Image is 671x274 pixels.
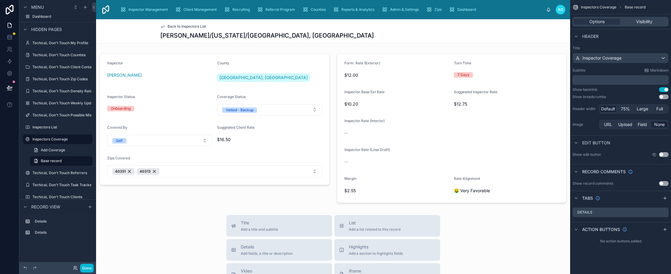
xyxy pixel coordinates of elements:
[650,68,669,73] span: Markdown
[457,7,476,12] span: Dashboard
[447,4,480,15] a: Dashboard
[226,239,332,261] button: DetailsAdd fields, a title or description
[656,106,663,112] span: Full
[241,244,293,250] span: Details
[334,215,440,237] button: ListAdd a list related to this record
[128,7,168,12] span: Inspector Management
[573,75,669,85] div: scrollable content
[32,125,91,130] label: Inspectors List
[41,159,62,163] span: Base record
[621,106,630,112] span: 75%
[625,5,645,10] span: Base record
[23,134,92,144] a: Inspectors Coverage
[232,7,250,12] span: Recruiting
[32,77,91,82] label: Techical, Don't Touch Zip Codes
[424,4,446,15] a: Zips
[573,181,613,186] div: Show record comments
[32,41,91,45] label: Techical, Don't Touch My Profile
[173,4,221,15] a: Client Management
[581,5,616,10] span: Inspectors Coverage
[32,14,91,19] label: Dashboard
[41,148,65,152] span: Add Coverage
[31,204,60,210] span: Record view
[390,7,419,12] span: Admin & Settings
[32,195,91,199] label: Techical, Don't Touch Clients
[331,4,379,15] a: Reports & Analytics
[570,236,671,246] div: No action buttons added
[31,26,62,32] span: Hidden pages
[23,62,92,72] a: Techical, Don't Touch Client Contacts
[654,122,665,128] span: None
[23,192,92,202] a: Techical, Don't Touch Clients
[32,183,93,187] label: Techical, Don't Touch Task Tracker
[349,244,403,250] span: Highlights
[32,171,91,175] label: Techical, Don't Touch Referrers
[573,152,601,157] label: Show edit button
[23,38,92,48] a: Techical, Don't Touch My Profile
[349,251,403,256] span: Add a section to highlights fields
[589,19,605,25] span: Options
[80,264,94,272] button: Done
[573,46,669,51] label: Title
[115,3,546,16] div: scrollable content
[255,4,299,15] a: Referral Program
[558,7,563,12] span: AG
[32,113,104,118] label: Techical, Don't Touch Possible Misspelling
[23,74,92,84] a: Techical, Don't Touch Zip Codes
[23,98,92,108] a: Techical, Don't Touch Weekly Update Log
[644,68,669,73] a: Markdown
[160,31,374,40] h1: [PERSON_NAME]/[US_STATE]/[GEOGRAPHIC_DATA], [GEOGRAPHIC_DATA]
[32,137,89,142] label: Inspectors Coverage
[226,215,332,237] button: TitleAdd a title and subtitle
[118,4,172,15] a: Inspector Management
[241,227,278,232] span: Add a title and subtitle
[582,33,599,39] span: Header
[637,106,648,112] span: Large
[23,50,92,60] a: Techical, Don't Touch Counties
[35,230,90,235] label: Details
[23,86,92,96] a: Techical, Don't Touch Density Rate Deciles
[23,110,92,120] a: Techical, Don't Touch Possible Misspelling
[349,220,400,226] span: List
[160,24,206,29] a: Back to Inspectors List
[30,156,92,166] a: Base record
[23,122,92,132] a: Inspectors List
[183,7,217,12] span: Client Management
[341,7,374,12] span: Reports & Analytics
[35,219,90,224] label: Details
[222,4,254,15] a: Recruiting
[604,122,612,128] span: URL
[582,169,626,175] span: Record comments
[636,19,652,25] span: Visibility
[582,55,621,61] span: Inspector Coverage
[573,106,597,111] label: Header width
[334,239,440,261] button: HighlightsAdd a section to highlights fields
[573,68,585,73] label: Subtitle
[168,24,206,29] span: Back to Inspectors List
[23,180,92,190] a: Techical, Don't Touch Task Tracker
[23,12,92,21] a: Dashboard
[32,89,106,94] label: Techical, Don't Touch Density Rate Deciles
[573,122,597,127] label: Image
[582,140,610,146] span: Edit button
[31,4,44,10] span: Menu
[301,4,330,15] a: Counties
[618,122,632,128] span: Upload
[601,106,615,112] span: Default
[23,168,92,178] a: Techical, Don't Touch Referrers
[582,195,593,201] span: Tabs
[32,53,91,57] label: Techical, Don't Touch Counties
[380,4,423,15] a: Admin & Settings
[349,268,385,274] span: iframe
[349,227,400,232] span: Add a list related to this record
[101,5,110,14] img: App logo
[311,7,326,12] span: Counties
[573,87,597,92] div: Show backlink
[32,65,97,69] label: Techical, Don't Touch Client Contacts
[19,214,96,243] div: scrollable content
[573,53,669,63] button: Inspector Coverage
[241,251,293,256] span: Add fields, a title or description
[577,210,592,215] label: Details
[241,220,278,226] span: Title
[573,94,606,99] div: Show breadcrumbs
